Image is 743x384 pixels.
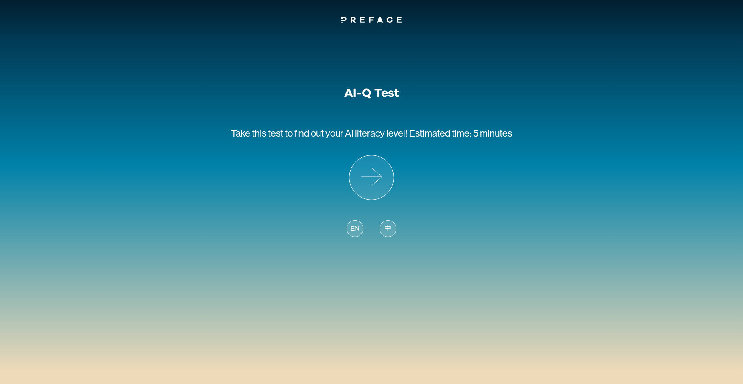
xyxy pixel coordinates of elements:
[344,86,399,100] h1: AI-Q Test
[350,223,360,234] span: EN
[409,128,512,139] span: Estimated time: 5 minutes
[231,128,293,139] span: Take this test to
[294,128,408,139] span: find out your AI literacy level!
[384,223,392,234] span: 中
